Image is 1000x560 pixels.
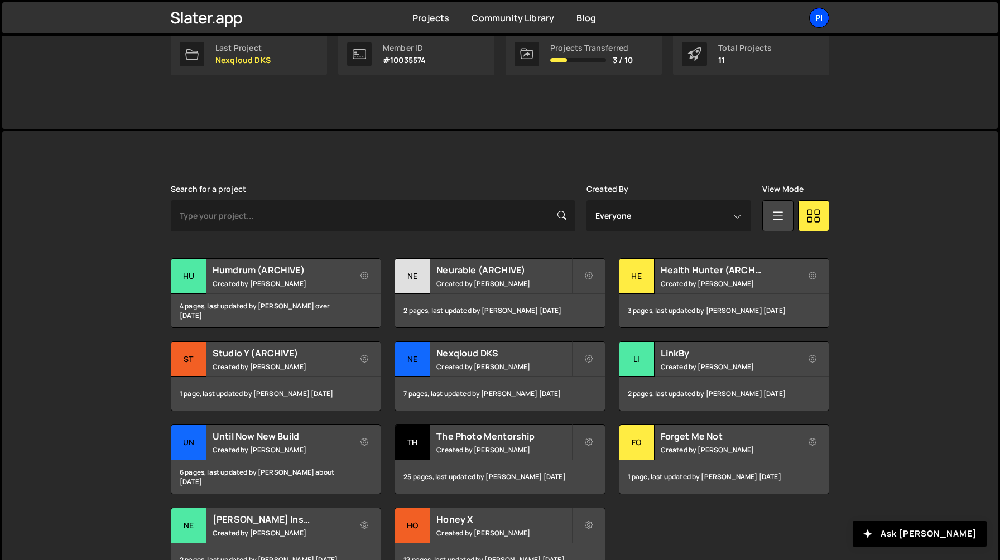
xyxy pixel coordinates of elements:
[395,460,604,494] div: 25 pages, last updated by [PERSON_NAME] [DATE]
[436,528,571,538] small: Created by [PERSON_NAME]
[215,44,271,52] div: Last Project
[436,445,571,455] small: Created by [PERSON_NAME]
[215,56,271,65] p: Nexqloud DKS
[853,521,987,547] button: Ask [PERSON_NAME]
[809,8,829,28] a: Pi
[436,279,571,288] small: Created by [PERSON_NAME]
[171,294,381,327] div: 4 pages, last updated by [PERSON_NAME] over [DATE]
[436,347,571,359] h2: Nexqloud DKS
[619,259,655,294] div: He
[436,430,571,442] h2: The Photo Mentorship
[171,377,381,411] div: 1 page, last updated by [PERSON_NAME] [DATE]
[550,44,633,52] div: Projects Transferred
[395,424,605,494] a: Th The Photo Mentorship Created by [PERSON_NAME] 25 pages, last updated by [PERSON_NAME] [DATE]
[586,185,629,194] label: Created By
[395,341,605,411] a: Ne Nexqloud DKS Created by [PERSON_NAME] 7 pages, last updated by [PERSON_NAME] [DATE]
[395,508,430,543] div: Ho
[171,424,381,494] a: Un Until Now New Build Created by [PERSON_NAME] 6 pages, last updated by [PERSON_NAME] about [DATE]
[395,377,604,411] div: 7 pages, last updated by [PERSON_NAME] [DATE]
[619,294,829,327] div: 3 pages, last updated by [PERSON_NAME] [DATE]
[213,264,347,276] h2: Humdrum (ARCHIVE)
[171,200,575,231] input: Type your project...
[472,12,554,24] a: Community Library
[613,56,633,65] span: 3 / 10
[171,258,381,328] a: Hu Humdrum (ARCHIVE) Created by [PERSON_NAME] 4 pages, last updated by [PERSON_NAME] over [DATE]
[661,362,795,371] small: Created by [PERSON_NAME]
[619,424,829,494] a: Fo Forget Me Not Created by [PERSON_NAME] 1 page, last updated by [PERSON_NAME] [DATE]
[619,377,829,411] div: 2 pages, last updated by [PERSON_NAME] [DATE]
[619,258,829,328] a: He Health Hunter (ARCHIVE) Created by [PERSON_NAME] 3 pages, last updated by [PERSON_NAME] [DATE]
[171,342,206,377] div: St
[718,56,772,65] p: 11
[412,12,449,24] a: Projects
[171,425,206,460] div: Un
[383,44,426,52] div: Member ID
[395,425,430,460] div: Th
[661,264,795,276] h2: Health Hunter (ARCHIVE)
[395,259,430,294] div: Ne
[171,33,327,75] a: Last Project Nexqloud DKS
[213,279,347,288] small: Created by [PERSON_NAME]
[619,341,829,411] a: Li LinkBy Created by [PERSON_NAME] 2 pages, last updated by [PERSON_NAME] [DATE]
[395,342,430,377] div: Ne
[213,445,347,455] small: Created by [PERSON_NAME]
[661,347,795,359] h2: LinkBy
[213,528,347,538] small: Created by [PERSON_NAME]
[171,460,381,494] div: 6 pages, last updated by [PERSON_NAME] about [DATE]
[395,258,605,328] a: Ne Neurable (ARCHIVE) Created by [PERSON_NAME] 2 pages, last updated by [PERSON_NAME] [DATE]
[436,264,571,276] h2: Neurable (ARCHIVE)
[619,342,655,377] div: Li
[213,362,347,371] small: Created by [PERSON_NAME]
[576,12,596,24] a: Blog
[762,185,804,194] label: View Mode
[436,362,571,371] small: Created by [PERSON_NAME]
[383,56,426,65] p: #10035574
[661,279,795,288] small: Created by [PERSON_NAME]
[436,513,571,525] h2: Honey X
[718,44,772,52] div: Total Projects
[661,445,795,455] small: Created by [PERSON_NAME]
[213,347,347,359] h2: Studio Y (ARCHIVE)
[213,513,347,525] h2: [PERSON_NAME] Insulation
[619,460,829,494] div: 1 page, last updated by [PERSON_NAME] [DATE]
[171,341,381,411] a: St Studio Y (ARCHIVE) Created by [PERSON_NAME] 1 page, last updated by [PERSON_NAME] [DATE]
[395,294,604,327] div: 2 pages, last updated by [PERSON_NAME] [DATE]
[661,430,795,442] h2: Forget Me Not
[619,425,655,460] div: Fo
[213,430,347,442] h2: Until Now New Build
[171,508,206,543] div: Ne
[171,259,206,294] div: Hu
[171,185,246,194] label: Search for a project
